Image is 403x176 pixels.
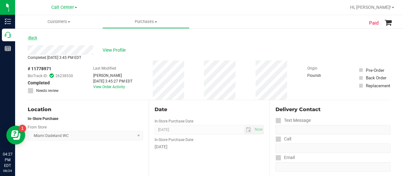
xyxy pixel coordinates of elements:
[28,116,58,121] strong: In-Store Purchase
[275,125,390,134] input: Format: (999) 999-9999
[28,65,51,72] span: # 11778971
[93,78,133,84] div: [DATE] 3:45:27 PM EDT
[6,126,25,145] iframe: Resource center
[307,73,339,78] div: Flourish
[366,67,384,73] div: Pre-Order
[15,19,102,25] span: Customers
[155,137,193,143] label: In-Store Purchase Date
[5,45,11,52] inline-svg: Reports
[36,88,59,94] span: Needs review
[51,5,74,10] span: Call Center
[350,5,391,10] span: Hi, [PERSON_NAME]!
[3,168,12,173] p: 08/24
[28,124,47,130] label: From Store
[155,106,264,113] div: Date
[307,65,317,71] label: Origin
[369,20,379,27] span: Paid
[275,134,291,144] label: Call
[103,47,128,54] span: View Profile
[19,125,26,132] iframe: Resource center unread badge
[28,55,81,60] span: Completed [DATE] 3:45 PM EDT
[275,116,311,125] label: Text Message
[275,144,390,153] input: Format: (999) 999-9999
[5,18,11,25] inline-svg: Inventory
[366,75,387,81] div: Back Order
[275,106,390,113] div: Delivery Contact
[103,19,189,25] span: Purchases
[28,106,143,113] div: Location
[155,118,193,124] label: In-Store Purchase Date
[55,73,73,79] span: 26238530
[93,65,116,71] label: Last Modified
[28,73,48,79] span: BioTrack ID:
[366,82,390,89] div: Replacement
[3,151,12,168] p: 04:27 PM EDT
[93,85,125,89] a: View Order Activity
[28,36,37,40] a: Back
[49,73,54,79] span: In Sync
[5,32,11,38] inline-svg: Call Center
[28,80,50,86] span: Completed
[155,144,264,150] div: [DATE]
[93,73,133,78] div: [PERSON_NAME]
[102,15,190,28] a: Purchases
[15,15,102,28] a: Customers
[275,153,295,162] label: Email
